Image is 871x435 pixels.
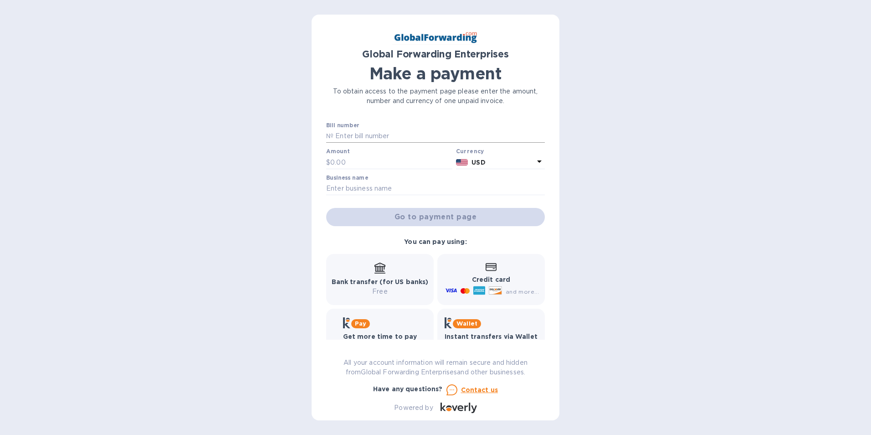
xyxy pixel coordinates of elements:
[333,129,545,143] input: Enter bill number
[472,276,510,283] b: Credit card
[362,48,509,60] b: Global Forwarding Enterprises
[326,123,359,128] label: Bill number
[326,175,368,181] label: Business name
[456,320,477,327] b: Wallet
[326,131,333,141] p: №
[326,182,545,196] input: Enter business name
[326,87,545,106] p: To obtain access to the payment page please enter the amount, number and currency of one unpaid i...
[330,155,452,169] input: 0.00
[373,385,443,393] b: Have any questions?
[332,278,429,285] b: Bank transfer (for US banks)
[326,158,330,167] p: $
[456,159,468,166] img: USD
[326,64,545,83] h1: Make a payment
[445,333,538,340] b: Instant transfers via Wallet
[326,149,349,155] label: Amount
[506,288,539,295] span: and more...
[404,238,466,245] b: You can pay using:
[343,333,417,340] b: Get more time to pay
[471,159,485,166] b: USD
[332,287,429,296] p: Free
[394,403,433,413] p: Powered by
[461,386,498,394] u: Contact us
[456,148,484,155] b: Currency
[326,358,545,377] p: All your account information will remain secure and hidden from Global Forwarding Enterprises and...
[355,320,366,327] b: Pay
